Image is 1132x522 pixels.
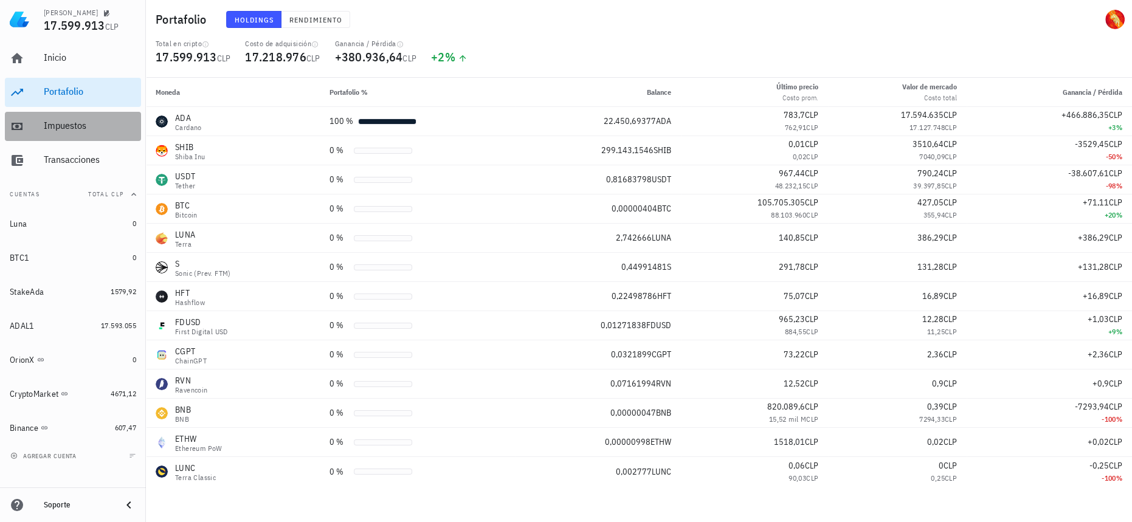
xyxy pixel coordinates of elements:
[10,253,29,263] div: BTC1
[516,78,681,107] th: Balance: Sin ordenar. Pulse para ordenar de forma ascendente.
[156,145,168,157] div: SHIB-icon
[806,327,818,336] span: CLP
[1109,261,1122,272] span: CLP
[431,51,468,63] div: +2
[13,452,77,460] span: agregar cuenta
[1088,314,1109,325] span: +1,03
[792,152,806,161] span: 0,02
[784,109,805,120] span: 783,7
[133,253,136,262] span: 0
[944,168,957,179] span: CLP
[945,181,957,190] span: CLP
[922,290,944,301] span: 16,89
[175,299,205,306] div: Hashflow
[1116,123,1122,132] span: %
[1089,460,1109,471] span: -0,25
[806,473,818,483] span: CLP
[5,146,141,175] a: Transacciones
[175,170,195,182] div: USDT
[806,414,818,424] span: CLP
[932,378,944,389] span: 0,9
[111,287,136,296] span: 1579,92
[616,232,652,243] span: 2,742666
[806,123,818,132] span: CLP
[320,78,516,107] th: Portafolio %: Sin ordenar. Pulse para ordenar de forma ascendente.
[944,232,957,243] span: CLP
[902,92,957,103] div: Costo total
[44,154,136,165] div: Transacciones
[175,211,198,219] div: Bitcoin
[917,232,944,243] span: 386,29
[976,209,1122,221] div: +20
[175,258,231,270] div: S
[289,15,342,24] span: Rendimiento
[917,168,944,179] span: 790,24
[156,378,168,390] div: RVN-icon
[175,316,228,328] div: FDUSD
[156,88,180,97] span: Moneda
[156,290,168,303] div: HFT-icon
[5,44,141,73] a: Inicio
[156,203,168,215] div: BTC-icon
[1109,168,1122,179] span: CLP
[784,378,805,389] span: 12,52
[1116,473,1122,483] span: %
[923,210,944,219] span: 355,94
[945,210,957,219] span: CLP
[10,321,34,331] div: ADAL1
[330,348,349,361] div: 0 %
[767,401,805,412] span: 820.089,6
[805,378,818,389] span: CLP
[976,472,1122,484] div: -100
[976,413,1122,425] div: -100
[652,466,671,477] span: LUNC
[175,124,202,131] div: Cardano
[175,241,195,248] div: Terra
[944,314,957,325] span: CLP
[1088,436,1109,447] span: +0,02
[44,8,98,18] div: [PERSON_NAME]
[616,466,652,477] span: 0,002777
[612,203,657,214] span: 0,00000404
[784,349,805,360] span: 73,22
[156,174,168,186] div: USDT-icon
[927,436,944,447] span: 0,02
[944,290,957,301] span: CLP
[976,326,1122,338] div: +9
[1109,232,1122,243] span: CLP
[175,153,205,160] div: Shiba Inu
[785,327,806,336] span: 884,55
[133,219,136,228] span: 0
[769,414,806,424] span: 15,52 mil M
[1109,197,1122,208] span: CLP
[805,401,818,412] span: CLP
[656,378,671,389] span: RVN
[805,261,818,272] span: CLP
[156,49,217,65] span: 17.599.913
[281,11,350,28] button: Rendimiento
[5,311,141,340] a: ADAL1 17.593.055
[771,210,806,219] span: 88.103.960
[175,445,223,452] div: Ethereum PoW
[175,416,191,423] div: BNB
[945,123,957,132] span: CLP
[944,139,957,149] span: CLP
[245,39,320,49] div: Costo de adquisición
[774,436,805,447] span: 1518,01
[610,378,656,389] span: 0,07161994
[652,174,671,185] span: USDT
[919,414,945,424] span: 7294,33
[652,349,671,360] span: CGPT
[779,168,805,179] span: 967,44
[927,401,944,412] span: 0,39
[10,423,38,433] div: Binance
[101,321,136,330] span: 17.593.055
[976,151,1122,163] div: -50
[1075,139,1109,149] span: -3529,45
[927,349,944,360] span: 2,36
[175,287,205,299] div: HFT
[330,232,349,244] div: 0 %
[945,327,957,336] span: CLP
[944,401,957,412] span: CLP
[330,88,368,97] span: Portafolio %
